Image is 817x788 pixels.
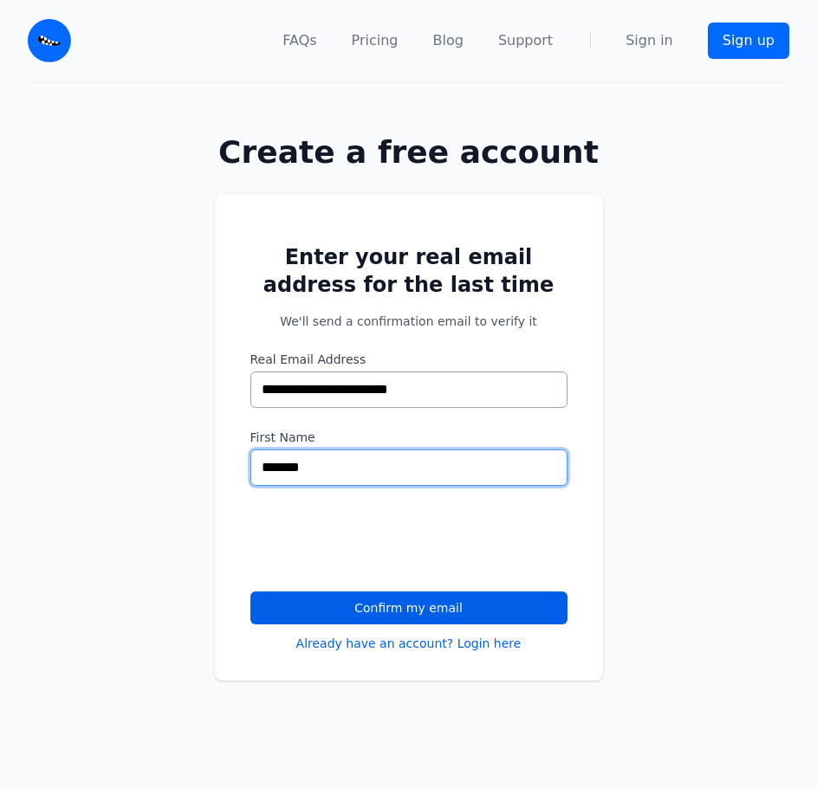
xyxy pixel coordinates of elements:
[250,507,514,574] iframe: reCAPTCHA
[250,429,567,446] label: First Name
[498,30,553,51] a: Support
[433,30,464,51] a: Blog
[296,635,522,652] a: Already have an account? Login here
[352,30,399,51] a: Pricing
[250,313,567,330] p: We'll send a confirmation email to verify it
[28,19,71,62] img: Email Monster
[159,139,658,166] h1: Create a free account
[708,23,789,59] a: Sign up
[626,30,673,51] a: Sign in
[250,351,567,368] label: Real Email Address
[282,30,316,51] a: FAQs
[250,243,567,299] h2: Enter your real email address for the last time
[250,591,567,624] button: Confirm my email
